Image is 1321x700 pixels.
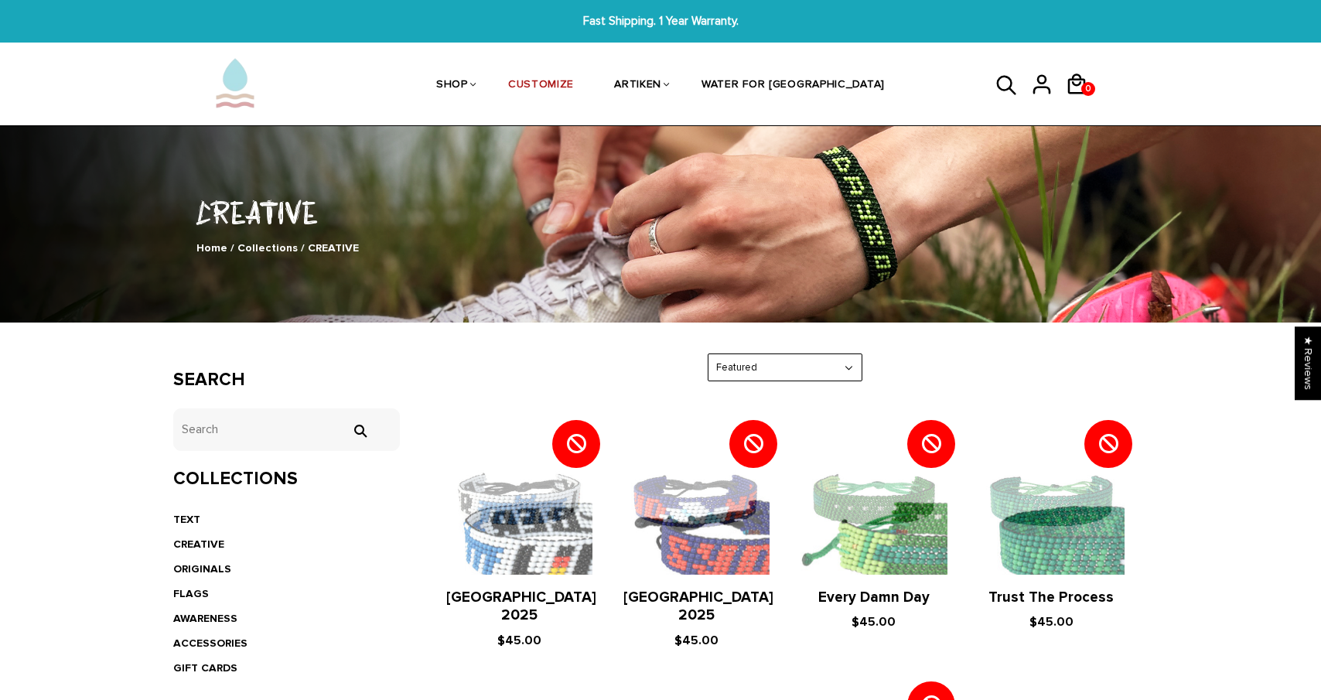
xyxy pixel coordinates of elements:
a: Collections [237,241,298,254]
span: $45.00 [1029,614,1074,630]
span: $45.00 [674,633,719,648]
a: WATER FOR [GEOGRAPHIC_DATA] [701,45,885,127]
a: Every Damn Day [818,589,930,606]
span: 0 [1082,78,1094,100]
h3: Search [173,369,400,391]
input: Search [344,424,375,438]
a: FLAGS [173,587,209,600]
a: ACCESSORIES [173,637,247,650]
span: $45.00 [497,633,541,648]
img: Sydney 2025 [623,428,770,574]
a: [GEOGRAPHIC_DATA] 2025 [623,589,773,625]
a: GIFT CARDS [173,661,237,674]
img: Berlin 2025 [446,428,592,574]
span: CREATIVE [308,241,359,254]
span: / [230,241,234,254]
a: ARTIKEN [614,45,661,127]
span: $45.00 [852,614,896,630]
div: Click to open Judge.me floating reviews tab [1295,326,1321,400]
h3: Collections [173,468,400,490]
input: Search [173,408,400,451]
span: / [301,241,305,254]
a: ORIGINALS [173,562,231,575]
a: TEXT [173,513,200,526]
a: 0 [1065,101,1100,103]
img: Every Damn Day [800,428,947,574]
a: AWARENESS [173,612,237,625]
a: CREATIVE [173,538,224,551]
span: Fast Shipping. 1 Year Warranty. [405,12,915,30]
h1: CREATIVE [173,191,1148,232]
a: Home [196,241,227,254]
a: Trust The Process [988,589,1114,606]
a: SHOP [436,45,468,127]
img: Trust The Process [978,428,1125,574]
a: CUSTOMIZE [508,45,574,127]
a: [GEOGRAPHIC_DATA] 2025 [446,589,596,625]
